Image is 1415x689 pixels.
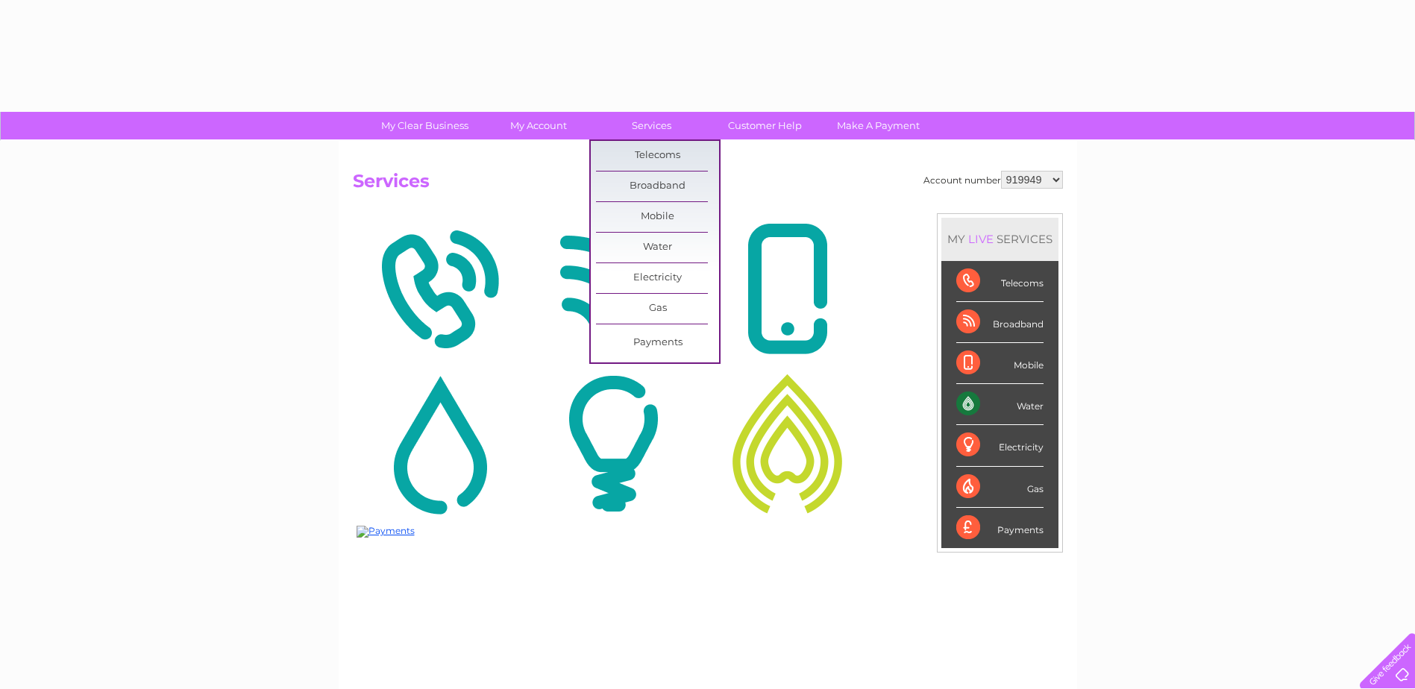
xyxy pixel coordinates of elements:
a: My Clear Business [363,112,486,139]
img: Telecoms [357,217,523,362]
a: Electricity [596,263,719,293]
div: Payments [956,508,1044,548]
div: MY SERVICES [941,218,1058,260]
a: Payments [596,328,719,358]
div: Gas [956,467,1044,508]
img: Electricity [530,371,697,516]
a: My Account [477,112,600,139]
a: Make A Payment [817,112,940,139]
div: Electricity [956,425,1044,466]
div: Mobile [956,343,1044,384]
div: Account number [923,171,1063,189]
img: Mobile [704,217,870,362]
a: Services [590,112,713,139]
h2: Services [353,171,1063,199]
a: Broadband [596,172,719,201]
div: LIVE [965,232,997,246]
img: Payments [357,526,415,538]
div: Telecoms [956,261,1044,302]
img: Gas [704,371,870,516]
img: Water [357,371,523,516]
a: Mobile [596,202,719,232]
a: Customer Help [703,112,826,139]
a: Telecoms [596,141,719,171]
img: Broadband [530,217,697,362]
div: Water [956,384,1044,425]
a: Gas [596,294,719,324]
div: Broadband [956,302,1044,343]
a: Water [596,233,719,262]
